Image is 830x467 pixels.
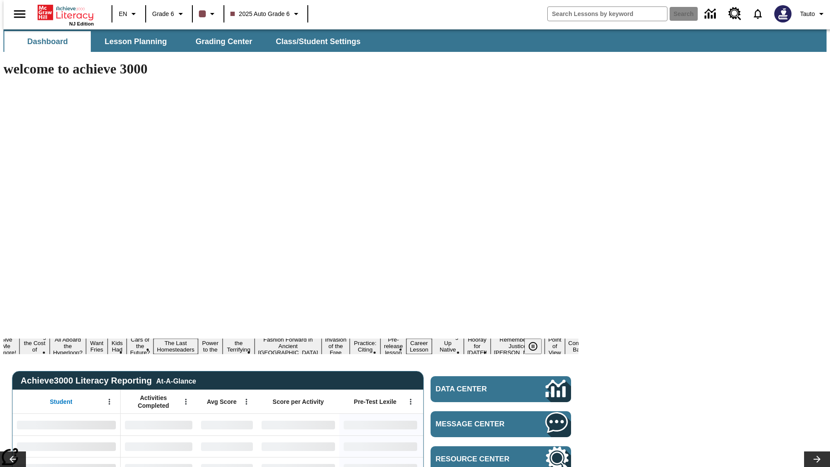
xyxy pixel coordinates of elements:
button: Lesson Planning [93,31,179,52]
span: Dashboard [27,37,68,47]
button: Open Menu [103,395,116,408]
div: No Data, [197,435,257,457]
button: Slide 4 Do You Want Fries With That? [86,326,108,367]
span: Score per Activity [273,398,324,406]
button: Slide 6 Cars of the Future? [127,335,153,357]
a: Data Center [699,2,723,26]
span: NJ Edition [69,21,94,26]
button: Pause [524,339,542,354]
button: Slide 7 The Last Homesteaders [153,339,198,354]
button: Slide 14 Career Lesson [406,339,432,354]
button: Slide 10 Fashion Forward in Ancient Rome [255,335,322,357]
button: Slide 3 All Aboard the Hyperloop? [50,335,86,357]
button: Slide 8 Solar Power to the People [198,332,223,361]
button: Class: 2025 Auto Grade 6, Select your class [227,6,305,22]
a: Resource Center, Will open in new tab [723,2,747,26]
div: No Data, [121,414,197,435]
button: Open Menu [404,395,417,408]
div: Home [38,3,94,26]
img: Avatar [774,5,792,22]
a: Notifications [747,3,769,25]
div: No Data, [121,435,197,457]
a: Data Center [431,376,571,402]
button: Slide 16 Hooray for Constitution Day! [464,335,491,357]
span: EN [119,10,127,19]
button: Profile/Settings [797,6,830,22]
button: Slide 9 Attack of the Terrifying Tomatoes [223,332,255,361]
button: Lesson carousel, Next [804,451,830,467]
span: Activities Completed [125,394,182,409]
span: Message Center [436,420,520,429]
button: Class/Student Settings [269,31,367,52]
span: Resource Center [436,455,520,464]
button: Grading Center [181,31,267,52]
a: Home [38,4,94,21]
div: SubNavbar [3,31,368,52]
button: Open Menu [240,395,253,408]
button: Slide 2 Covering the Cost of College [19,332,49,361]
button: Slide 18 Point of View [545,335,565,357]
button: Open side menu [7,1,32,27]
input: search field [548,7,667,21]
span: Class/Student Settings [276,37,361,47]
button: Slide 19 The Constitution's Balancing Act [565,332,607,361]
button: Slide 11 The Invasion of the Free CD [322,329,350,364]
button: Open Menu [179,395,192,408]
h1: welcome to achieve 3000 [3,61,578,77]
span: Avg Score [207,398,236,406]
button: Slide 13 Pre-release lesson [380,335,406,357]
button: Grade: Grade 6, Select a grade [149,6,189,22]
span: Student [50,398,72,406]
span: Grade 6 [152,10,174,19]
button: Select a new avatar [769,3,797,25]
div: At-A-Glance [156,376,196,385]
button: Slide 15 Cooking Up Native Traditions [432,332,464,361]
button: Slide 17 Remembering Justice O'Connor [491,335,545,357]
span: Achieve3000 Literacy Reporting [21,376,196,386]
button: Language: EN, Select a language [115,6,143,22]
button: Slide 5 Dirty Jobs Kids Had To Do [108,326,127,367]
span: Grading Center [195,37,252,47]
span: Lesson Planning [105,37,167,47]
span: Data Center [436,385,517,393]
span: 2025 Auto Grade 6 [230,10,290,19]
a: Message Center [431,411,571,437]
button: Slide 12 Mixed Practice: Citing Evidence [350,332,380,361]
div: Pause [524,339,550,354]
button: Class color is dark brown. Change class color [195,6,221,22]
span: Pre-Test Lexile [354,398,397,406]
div: No Data, [197,414,257,435]
div: SubNavbar [3,29,827,52]
span: Tauto [800,10,815,19]
button: Dashboard [4,31,91,52]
